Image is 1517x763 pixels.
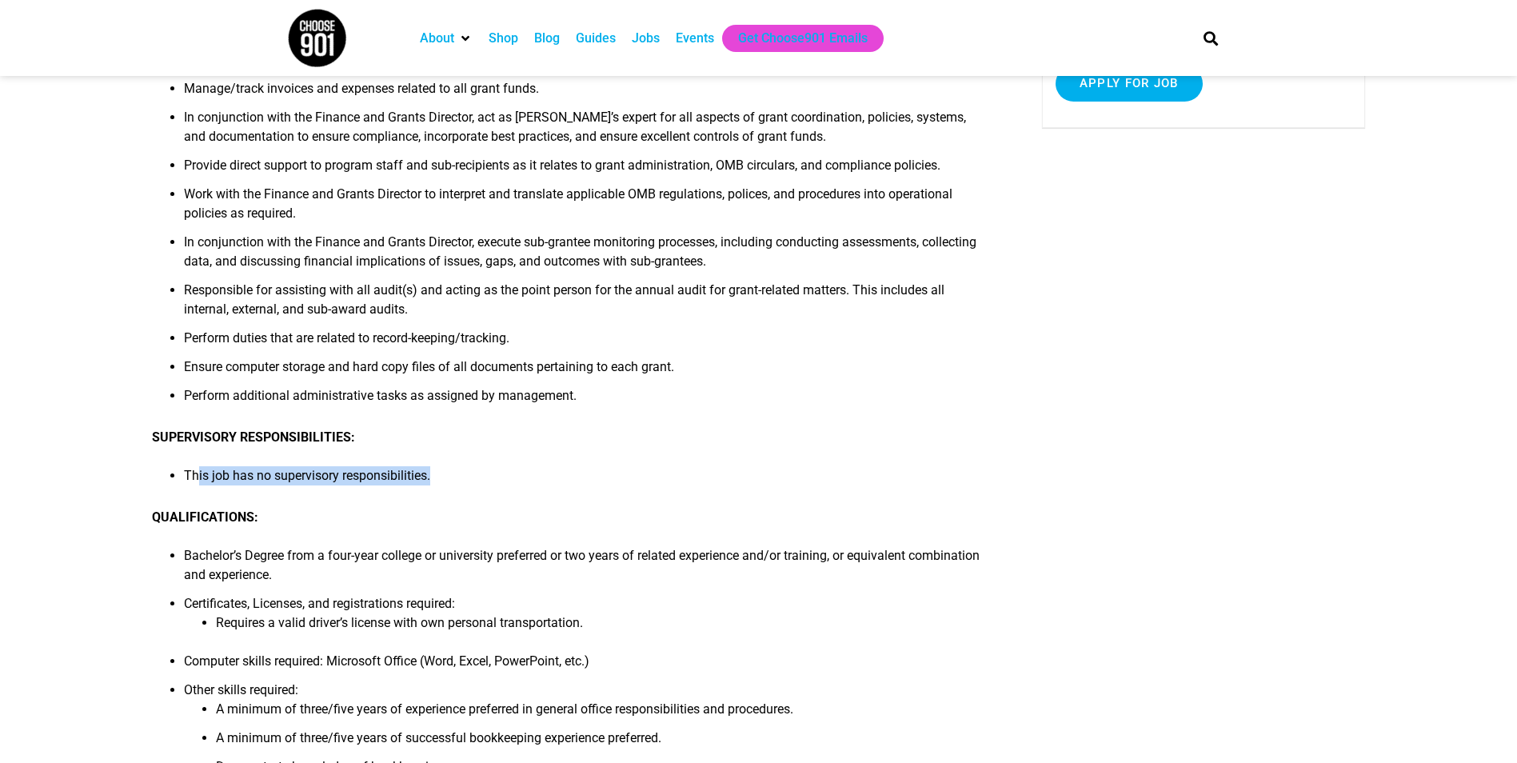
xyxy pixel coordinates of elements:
div: About [412,25,481,52]
li: Requires a valid driver’s license with own personal transportation. [216,613,981,642]
li: A minimum of three/five years of experience preferred in general office responsibilities and proc... [216,700,981,729]
li: Perform additional administrative tasks as assigned by management. [184,386,981,415]
a: Jobs [632,29,660,48]
strong: SUPERVISORY RESPONSIBILITIES: [152,429,355,445]
li: Certificates, Licenses, and registrations required: [184,594,981,652]
li: Ensure computer storage and hard copy files of all documents pertaining to each grant. [184,358,981,386]
a: Events [676,29,714,48]
input: Apply for job [1056,66,1203,102]
div: Search [1197,25,1224,51]
li: Provide direct support to program staff and sub-recipients as it relates to grant administration,... [184,156,981,185]
nav: Main nav [412,25,1176,52]
li: This job has no supervisory responsibilities. [184,466,981,495]
strong: QUALIFICATIONS: [152,509,258,525]
li: A minimum of three/five years of successful bookkeeping experience preferred. [216,729,981,757]
li: Computer skills required: Microsoft Office (Word, Excel, PowerPoint, etc.) [184,652,981,681]
li: Manage/track invoices and expenses related to all grant funds. [184,79,981,108]
a: Get Choose901 Emails [738,29,868,48]
a: Shop [489,29,518,48]
li: Bachelor’s Degree from a four-year college or university preferred or two years of related experi... [184,546,981,594]
li: Work with the Finance and Grants Director to interpret and translate applicable OMB regulations, ... [184,185,981,233]
li: Responsible for assisting with all audit(s) and acting as the point person for the annual audit f... [184,281,981,329]
li: Perform duties that are related to record-keeping/tracking. [184,329,981,358]
a: Blog [534,29,560,48]
a: Guides [576,29,616,48]
li: In conjunction with the Finance and Grants Director, execute sub-grantee monitoring processes, in... [184,233,981,281]
a: About [420,29,454,48]
li: In conjunction with the Finance and Grants Director, act as [PERSON_NAME]’s expert for all aspect... [184,108,981,156]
